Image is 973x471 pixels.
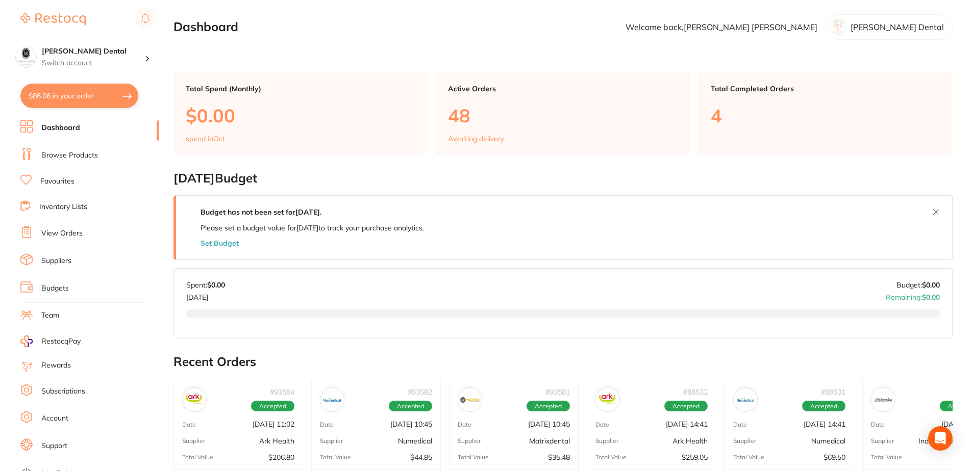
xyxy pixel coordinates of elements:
p: 4 [711,105,940,126]
a: Favourites [40,176,74,187]
p: $206.80 [268,453,294,461]
p: Total Value [871,454,902,461]
strong: $0.00 [922,280,940,290]
p: 48 [448,105,678,126]
span: Accepted [664,401,708,412]
p: Active Orders [448,85,678,93]
p: Supplier [182,437,205,444]
p: $44.85 [410,453,432,461]
p: $69.50 [824,453,845,461]
a: Inventory Lists [39,202,87,212]
p: Spent: [186,281,225,289]
img: Matrixdental [460,390,480,409]
p: $259.05 [682,453,708,461]
p: Total Completed Orders [711,85,940,93]
div: Open Intercom Messenger [928,426,953,451]
p: $35.48 [548,453,570,461]
img: Numedical [322,390,342,409]
p: Numedical [811,437,845,445]
p: # 93584 [270,388,294,396]
p: Matrixdental [529,437,570,445]
a: Team [41,310,59,321]
p: [DATE] 10:45 [528,420,570,428]
p: [DATE] [186,289,225,301]
img: Restocq Logo [20,13,86,25]
p: Ark Health [672,437,708,445]
img: Ark Health [185,390,204,409]
p: $0.00 [186,105,415,126]
p: # 88532 [683,388,708,396]
p: # 88531 [821,388,845,396]
p: Supplier [871,437,894,444]
p: Budget: [896,281,940,289]
a: Account [41,413,68,424]
p: Switch account [42,58,145,68]
p: Total Value [182,454,213,461]
p: Supplier [458,437,481,444]
img: Independent Dental [874,390,893,409]
a: RestocqPay [20,335,81,347]
p: Date [733,421,747,428]
span: Accepted [389,401,432,412]
a: Suppliers [41,256,71,266]
p: Date [595,421,609,428]
p: Awaiting delivery [448,135,504,143]
p: spend in Oct [186,135,225,143]
span: Accepted [251,401,294,412]
p: [DATE] 10:45 [390,420,432,428]
strong: $0.00 [922,293,940,302]
a: Restocq Logo [20,8,86,31]
p: Supplier [595,437,618,444]
img: RestocqPay [20,335,33,347]
h2: Dashboard [173,20,238,34]
a: Support [41,441,67,451]
img: Numedical [736,390,755,409]
a: Budgets [41,283,69,294]
p: Total Value [595,454,627,461]
a: Total Spend (Monthly)$0.00spend inOct [173,72,428,155]
span: Accepted [527,401,570,412]
strong: $0.00 [207,280,225,290]
img: Ark Health [598,390,617,409]
span: RestocqPay [41,336,81,347]
p: [DATE] 11:02 [253,420,294,428]
h2: Recent Orders [173,355,953,369]
p: [DATE] 14:41 [804,420,845,428]
a: Rewards [41,360,71,371]
p: [PERSON_NAME] Dental [851,22,944,32]
p: # 93581 [545,388,570,396]
p: Date [871,421,885,428]
p: Date [458,421,471,428]
a: Total Completed Orders4 [698,72,953,155]
p: Welcome back, [PERSON_NAME] [PERSON_NAME] [626,22,817,32]
strong: Budget has not been set for [DATE] . [201,207,321,217]
p: Total Value [320,454,351,461]
a: Subscriptions [41,386,85,397]
p: Remaining: [886,289,940,301]
p: Numedical [398,437,432,445]
h4: O'Meara Dental [42,46,145,57]
p: Total Value [458,454,489,461]
span: Accepted [802,401,845,412]
p: Ark Health [259,437,294,445]
a: View Orders [41,228,83,239]
p: Date [320,421,334,428]
a: Active Orders48Awaiting delivery [436,72,690,155]
p: Supplier [320,437,343,444]
button: Set Budget [201,239,239,247]
button: $86.06 in your order [20,84,138,108]
p: Total Spend (Monthly) [186,85,415,93]
img: O'Meara Dental [16,47,36,67]
a: Dashboard [41,123,80,133]
a: Browse Products [41,150,98,161]
p: # 93582 [408,388,432,396]
h2: [DATE] Budget [173,171,953,186]
p: Total Value [733,454,764,461]
p: Please set a budget value for [DATE] to track your purchase analytics. [201,224,424,232]
p: [DATE] 14:41 [666,420,708,428]
p: Supplier [733,437,756,444]
p: Date [182,421,196,428]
